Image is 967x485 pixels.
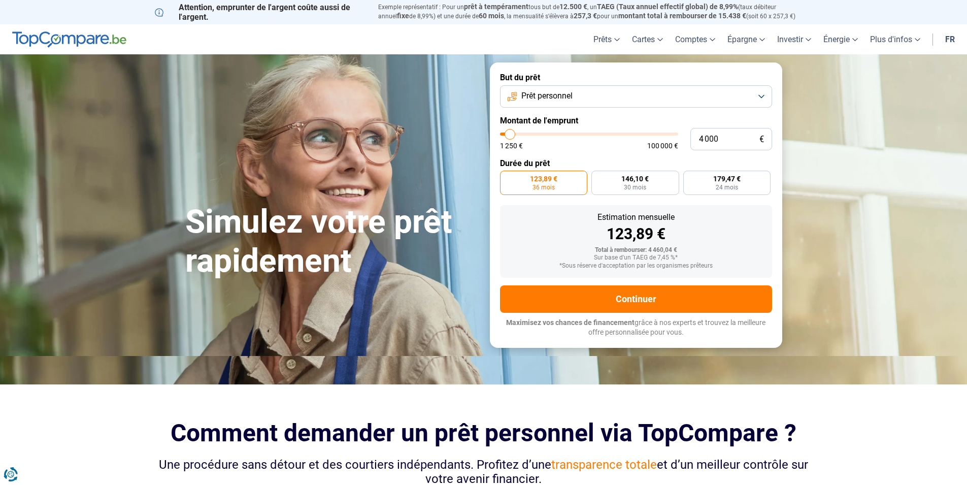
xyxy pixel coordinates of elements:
button: Prêt personnel [500,85,772,108]
a: Prêts [587,24,626,54]
span: fixe [397,12,409,20]
span: 36 mois [532,184,555,190]
span: 100 000 € [647,142,678,149]
a: Investir [771,24,817,54]
div: Estimation mensuelle [508,213,764,221]
span: 1 250 € [500,142,523,149]
div: *Sous réserve d'acceptation par les organismes prêteurs [508,263,764,270]
label: But du prêt [500,73,772,82]
span: 12.500 € [559,3,587,11]
div: Total à rembourser: 4 460,04 € [508,247,764,254]
a: Cartes [626,24,669,54]
a: Plus d'infos [864,24,926,54]
span: € [759,135,764,144]
label: Durée du prêt [500,158,772,168]
p: Attention, emprunter de l'argent coûte aussi de l'argent. [155,3,366,22]
h2: Comment demander un prêt personnel via TopCompare ? [155,419,813,447]
a: Énergie [817,24,864,54]
span: 123,89 € [530,175,557,182]
a: Épargne [721,24,771,54]
span: Prêt personnel [521,90,573,102]
span: TAEG (Taux annuel effectif global) de 8,99% [597,3,738,11]
span: prêt à tempérament [464,3,528,11]
h1: Simulez votre prêt rapidement [185,203,478,281]
a: Comptes [669,24,721,54]
img: TopCompare [12,31,126,48]
span: 257,3 € [574,12,597,20]
span: 146,10 € [621,175,649,182]
span: 30 mois [624,184,646,190]
div: Sur base d'un TAEG de 7,45 %* [508,254,764,262]
a: fr [939,24,961,54]
div: 123,89 € [508,227,764,242]
span: 24 mois [716,184,738,190]
span: transparence totale [551,458,657,472]
button: Continuer [500,285,772,313]
p: Exemple représentatif : Pour un tous but de , un (taux débiteur annuel de 8,99%) et une durée de ... [378,3,813,21]
p: grâce à nos experts et trouvez la meilleure offre personnalisée pour vous. [500,318,772,338]
span: 179,47 € [713,175,741,182]
span: 60 mois [479,12,504,20]
span: Maximisez vos chances de financement [506,318,635,327]
label: Montant de l'emprunt [500,116,772,125]
span: montant total à rembourser de 15.438 € [618,12,746,20]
